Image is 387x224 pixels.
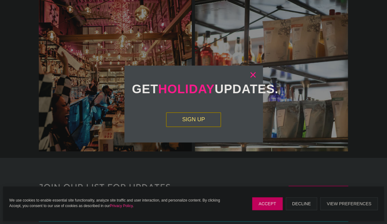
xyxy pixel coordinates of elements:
[252,197,283,210] button: Accept
[249,72,256,78] a: ×
[320,197,378,210] button: View preferences
[9,198,231,209] p: We use cookies to enable essential site functionality, analyze site traffic and user interaction,...
[286,197,317,210] button: Decline
[158,82,215,96] span: Holiday
[132,81,255,100] h2: Get Updates.
[166,112,221,127] a: Sign Up
[110,204,133,208] a: Privacy Policy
